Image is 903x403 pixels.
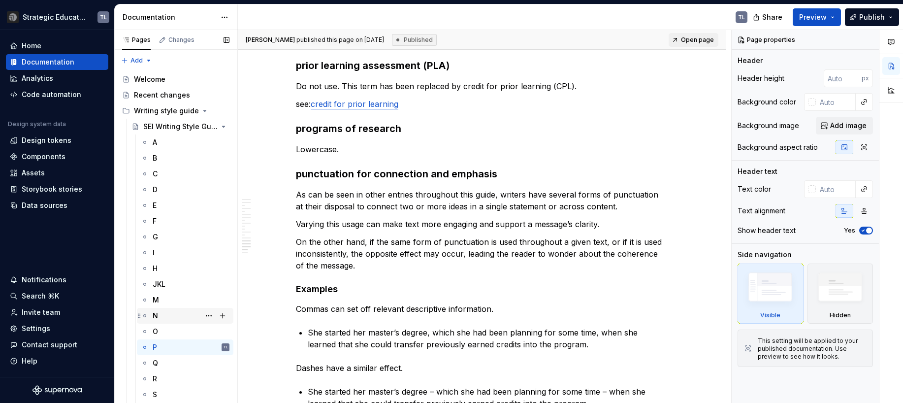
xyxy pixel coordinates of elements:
a: Q [137,355,233,371]
span: Publish [859,12,885,22]
div: Notifications [22,275,66,285]
span: [PERSON_NAME] [246,36,295,43]
div: B [153,153,157,163]
button: Add [118,54,155,67]
div: Writing style guide [118,103,233,119]
div: Background image [738,121,799,131]
div: Data sources [22,201,67,210]
div: Visible [760,311,780,319]
div: Home [22,41,41,51]
a: Recent changes [118,87,233,103]
div: Hidden [830,311,851,319]
div: Documentation [22,57,74,67]
div: Pages [122,36,151,44]
span: Add [130,57,143,65]
button: Help [6,353,108,369]
div: Header text [738,167,777,176]
strong: Examples [296,284,338,294]
span: Add image [830,121,867,131]
div: R [153,374,157,384]
a: G [137,229,233,245]
a: Data sources [6,198,108,213]
input: Auto [816,93,856,111]
div: Side navigation [738,250,792,260]
div: F [153,216,157,226]
div: Invite team [22,307,60,317]
p: Commas can set off relevant descriptive information. [296,303,668,315]
input: Auto [824,69,862,87]
p: She started her master’s degree, which she had been planning for some time, when she learned that... [308,327,668,350]
a: D [137,182,233,198]
div: TL [738,13,745,21]
div: Header height [738,73,784,83]
div: P [153,342,157,352]
div: Published [392,34,437,46]
strong: punctuation for connection and emphasis [296,168,497,180]
div: Text color [738,184,771,194]
span: published this page on [DATE] [246,36,384,44]
img: 3ce36157-9fde-47d2-9eb8-fa8ebb961d3d.png [7,11,19,23]
div: Changes [168,36,194,44]
a: Assets [6,165,108,181]
button: Strategic Education Inc. Writing ResourcesTL [2,6,112,28]
div: Background aspect ratio [738,142,818,152]
div: Design system data [8,120,66,128]
a: Welcome [118,71,233,87]
a: F [137,213,233,229]
div: O [153,327,158,336]
div: Components [22,152,65,162]
div: Design tokens [22,135,71,145]
div: TL [100,13,107,21]
div: Visible [738,264,804,324]
div: Storybook stories [22,184,82,194]
p: Varying this usage can make text more engaging and support a message’s clarity. [296,218,668,230]
p: On the other hand, if the same form of punctuation is used throughout a given text, or if it is u... [296,236,668,271]
div: A [153,137,157,147]
strong: programs of research [296,123,401,134]
a: Documentation [6,54,108,70]
div: C [153,169,158,179]
p: px [862,74,869,82]
div: Strategic Education Inc. Writing Resources [23,12,86,22]
button: Add image [816,117,873,134]
a: E [137,198,233,213]
div: Show header text [738,226,796,235]
div: E [153,201,157,210]
div: Search ⌘K [22,291,59,301]
a: R [137,371,233,387]
div: Contact support [22,340,77,350]
div: Text alignment [738,206,785,216]
a: N [137,308,233,324]
button: Contact support [6,337,108,353]
svg: Supernova Logo [32,385,82,395]
div: Background color [738,97,796,107]
div: Assets [22,168,45,178]
div: This setting will be applied to your published documentation. Use preview to see how it looks. [758,337,867,361]
div: JKL [153,279,165,289]
a: B [137,150,233,166]
a: H [137,261,233,276]
div: Q [153,358,158,368]
p: Lowercase. [296,143,668,155]
span: Share [762,12,782,22]
div: H [153,264,158,273]
button: Publish [845,8,899,26]
div: D [153,185,158,195]
strong: prior learning assessment (PLA) [296,60,450,71]
a: PTL [137,339,233,355]
button: Share [748,8,789,26]
a: Components [6,149,108,165]
div: Header [738,56,763,66]
a: O [137,324,233,339]
a: Storybook stories [6,181,108,197]
div: G [153,232,158,242]
p: Do not use. This term has been replaced by credit for prior learning (CPL). [296,80,668,92]
p: see: [296,98,668,110]
div: Help [22,356,37,366]
div: M [153,295,159,305]
a: C [137,166,233,182]
div: Settings [22,324,50,334]
button: Search ⌘K [6,288,108,304]
a: A [137,134,233,150]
